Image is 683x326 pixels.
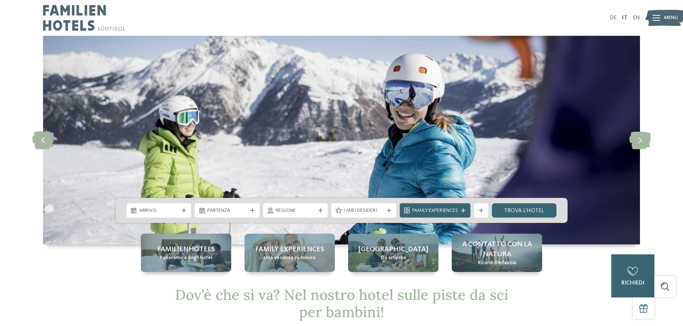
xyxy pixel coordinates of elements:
span: Una vacanza su misura [264,254,316,262]
a: trova l’hotel [492,203,557,218]
span: Partenza [207,207,247,214]
a: Hotel sulle piste da sci per bambini: divertimento senza confini Family experiences Una vacanza s... [245,234,335,272]
span: Family experiences [255,244,324,254]
a: DE [610,15,617,21]
span: Da scoprire [381,254,406,262]
span: [GEOGRAPHIC_DATA] [359,244,428,254]
span: A contatto con la natura [459,239,535,259]
span: Regione [276,207,316,214]
span: I miei desideri [344,207,384,214]
a: richiedi [611,254,654,297]
a: EN [633,15,640,21]
span: Dov’è che si va? Nel nostro hotel sulle piste da sci per bambini! [175,286,508,321]
span: Panoramica degli hotel [160,254,212,262]
span: Familienhotels [157,244,215,254]
a: Hotel sulle piste da sci per bambini: divertimento senza confini A contatto con la natura Ricordi... [452,234,542,272]
span: Menu [664,14,678,21]
img: Hotel sulle piste da sci per bambini: divertimento senza confini [43,36,640,244]
span: Arrivo [139,207,179,214]
span: Ricordi d’infanzia [478,259,516,267]
a: Hotel sulle piste da sci per bambini: divertimento senza confini [GEOGRAPHIC_DATA] Da scoprire [348,234,438,272]
a: Hotel sulle piste da sci per bambini: divertimento senza confini Familienhotels Panoramica degli ... [141,234,231,272]
span: Family Experiences [412,207,458,214]
span: richiedi [621,280,644,286]
a: IT [622,15,627,21]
